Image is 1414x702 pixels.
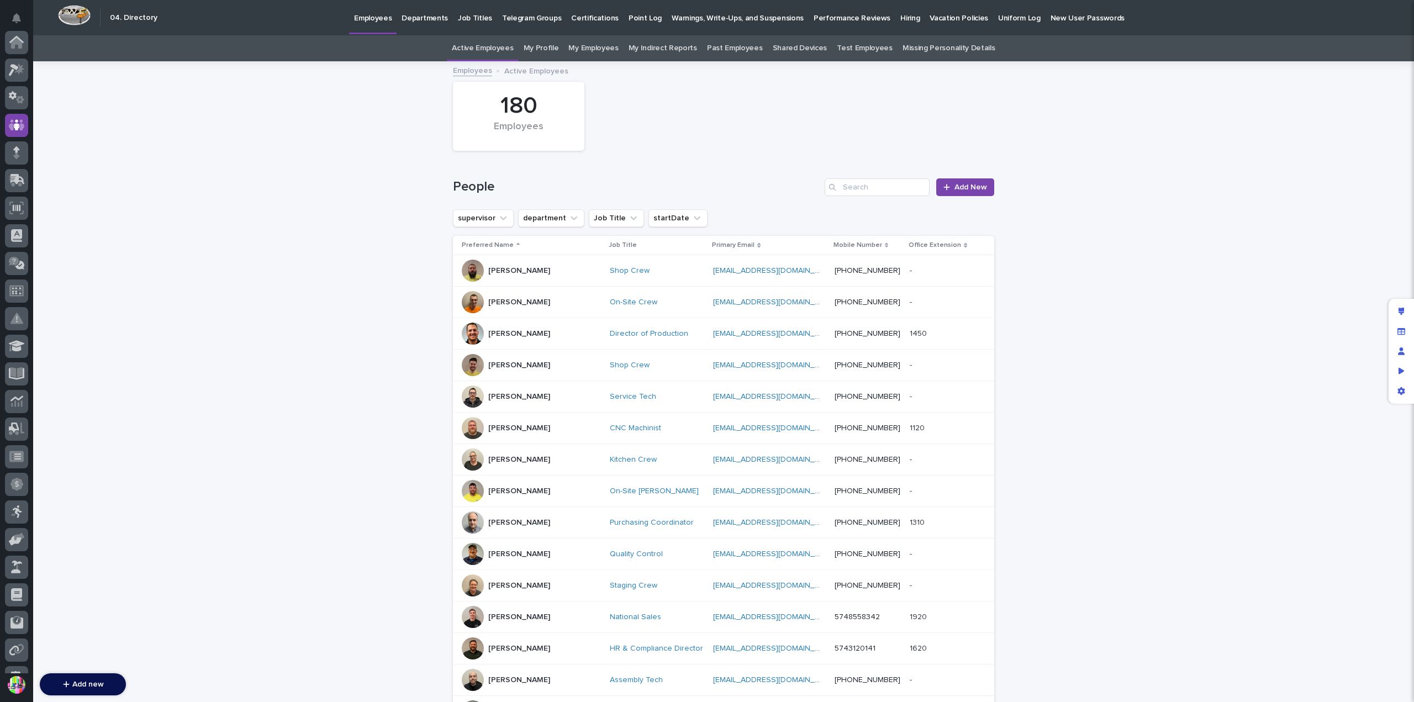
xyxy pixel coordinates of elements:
tr: [PERSON_NAME]CNC Machinist [EMAIL_ADDRESS][DOMAIN_NAME] [PHONE_NUMBER]11201120 [453,413,994,444]
a: Service Tech [610,392,656,402]
a: [PHONE_NUMBER] [835,393,900,400]
a: Shared Devices [773,35,827,61]
p: 1920 [910,610,929,622]
button: department [518,209,584,227]
a: [PHONE_NUMBER] [835,267,900,275]
p: Office Extension [909,239,961,251]
a: HR & Compliance Director [610,644,703,653]
tr: [PERSON_NAME]Quality Control [EMAIL_ADDRESS][DOMAIN_NAME] [PHONE_NUMBER]-- [453,539,994,570]
p: 1620 [910,642,929,653]
p: - [910,673,914,685]
a: [EMAIL_ADDRESS][DOMAIN_NAME] [713,424,838,432]
p: [PERSON_NAME] [488,550,550,559]
p: - [910,484,914,496]
a: Quality Control [610,550,663,559]
a: Shop Crew [610,266,650,276]
p: 1450 [910,327,929,339]
p: Job Title [609,239,637,251]
a: [PHONE_NUMBER] [835,487,900,495]
a: [EMAIL_ADDRESS][DOMAIN_NAME] [713,645,838,652]
tr: [PERSON_NAME]Staging Crew [EMAIL_ADDRESS][DOMAIN_NAME] [PHONE_NUMBER]-- [453,570,994,601]
div: App settings [1391,381,1411,401]
a: [EMAIL_ADDRESS][DOMAIN_NAME] [713,613,838,621]
p: [PERSON_NAME] [488,266,550,276]
p: - [910,295,914,307]
input: Search [825,178,930,196]
a: National Sales [610,613,661,622]
p: [PERSON_NAME] [488,361,550,370]
a: [PHONE_NUMBER] [835,550,900,558]
a: [EMAIL_ADDRESS][DOMAIN_NAME] [713,361,838,369]
tr: [PERSON_NAME]Service Tech [EMAIL_ADDRESS][DOMAIN_NAME] [PHONE_NUMBER]-- [453,381,994,413]
tr: [PERSON_NAME]Shop Crew [EMAIL_ADDRESS][DOMAIN_NAME] [PHONE_NUMBER]-- [453,350,994,381]
tr: [PERSON_NAME]On-Site Crew [EMAIL_ADDRESS][DOMAIN_NAME] [PHONE_NUMBER]-- [453,287,994,318]
a: [EMAIL_ADDRESS][DOMAIN_NAME] [713,676,838,684]
a: [PHONE_NUMBER] [835,676,900,684]
tr: [PERSON_NAME]On-Site [PERSON_NAME] [EMAIL_ADDRESS][DOMAIN_NAME] [PHONE_NUMBER]-- [453,476,994,507]
button: Notifications [5,7,28,30]
div: Notifications [14,13,28,31]
p: - [910,579,914,590]
p: [PERSON_NAME] [488,392,550,402]
a: 5743120141 [835,645,875,652]
p: Primary Email [712,239,755,251]
a: [EMAIL_ADDRESS][DOMAIN_NAME] [713,456,838,463]
a: CNC Machinist [610,424,661,433]
a: [PHONE_NUMBER] [835,298,900,306]
a: Director of Production [610,329,688,339]
p: Preferred Name [462,239,514,251]
button: supervisor [453,209,514,227]
div: Manage users [1391,341,1411,361]
a: [PHONE_NUMBER] [835,424,900,432]
tr: [PERSON_NAME]Director of Production [EMAIL_ADDRESS][DOMAIN_NAME] [PHONE_NUMBER]14501450 [453,318,994,350]
p: - [910,390,914,402]
a: [EMAIL_ADDRESS][DOMAIN_NAME] [713,330,838,337]
a: Staging Crew [610,581,657,590]
a: Missing Personality Details [903,35,995,61]
a: Test Employees [837,35,893,61]
div: Edit layout [1391,302,1411,321]
a: Active Employees [452,35,513,61]
button: Add new [40,673,126,695]
a: [EMAIL_ADDRESS][DOMAIN_NAME] [713,267,838,275]
button: startDate [648,209,708,227]
p: - [910,547,914,559]
p: [PERSON_NAME] [488,329,550,339]
tr: [PERSON_NAME]Assembly Tech [EMAIL_ADDRESS][DOMAIN_NAME] [PHONE_NUMBER]-- [453,664,994,696]
a: [EMAIL_ADDRESS][DOMAIN_NAME] [713,519,838,526]
p: - [910,358,914,370]
a: [EMAIL_ADDRESS][DOMAIN_NAME] [713,393,838,400]
p: [PERSON_NAME] [488,675,550,685]
a: On-Site [PERSON_NAME] [610,487,699,496]
h1: People [453,179,820,195]
tr: [PERSON_NAME]Purchasing Coordinator [EMAIL_ADDRESS][DOMAIN_NAME] [PHONE_NUMBER]13101310 [453,507,994,539]
p: [PERSON_NAME] [488,298,550,307]
a: [EMAIL_ADDRESS][DOMAIN_NAME] [713,487,838,495]
a: My Profile [524,35,559,61]
a: My Employees [568,35,618,61]
div: Employees [472,121,566,144]
a: Kitchen Crew [610,455,657,465]
h2: 04. Directory [110,13,157,23]
p: Active Employees [504,64,568,76]
p: [PERSON_NAME] [488,613,550,622]
p: [PERSON_NAME] [488,455,550,465]
img: Workspace Logo [58,5,91,25]
a: [EMAIL_ADDRESS][DOMAIN_NAME] [713,582,838,589]
a: My Indirect Reports [629,35,697,61]
div: Preview as [1391,361,1411,381]
a: [EMAIL_ADDRESS][DOMAIN_NAME] [713,298,838,306]
a: Assembly Tech [610,675,663,685]
iframe: Open customer support [1379,666,1408,695]
a: [PHONE_NUMBER] [835,582,900,589]
p: [PERSON_NAME] [488,487,550,496]
a: On-Site Crew [610,298,657,307]
a: 5748558342 [835,613,880,621]
p: 1120 [910,421,927,433]
a: Purchasing Coordinator [610,518,694,527]
p: [PERSON_NAME] [488,581,550,590]
button: Job Title [589,209,644,227]
p: Mobile Number [833,239,882,251]
a: Past Employees [707,35,763,61]
p: 1310 [910,516,927,527]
